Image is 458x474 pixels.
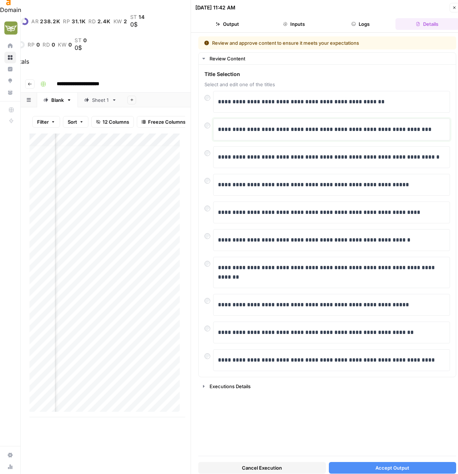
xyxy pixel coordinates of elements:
[113,19,127,24] a: kw2
[28,42,35,48] span: rp
[199,381,456,392] button: Executions Details
[88,19,110,24] a: rd2.4K
[83,37,87,43] span: 0
[43,42,55,48] a: rd0
[195,18,259,30] button: Output
[37,93,78,107] a: Blank
[130,20,145,29] div: 0$
[31,19,60,24] a: ar238.2K
[43,42,50,48] span: rd
[242,464,282,471] span: Cancel Execution
[75,37,87,43] a: st0
[78,93,123,107] a: Sheet 1
[199,65,456,377] div: Review Content
[130,14,145,20] a: st14
[63,19,85,24] a: rp31.1K
[75,43,87,52] div: 0$
[40,19,60,24] span: 238.2K
[52,42,55,48] span: 0
[198,462,326,474] button: Cancel Execution
[75,37,81,43] span: st
[375,464,409,471] span: Accept Output
[210,55,451,62] div: Review Content
[31,19,39,24] span: ar
[51,96,64,104] div: Blank
[204,81,450,88] span: Select and edit one of the titles
[63,19,70,24] span: rp
[68,118,77,126] span: Sort
[72,19,86,24] span: 31.1K
[63,116,88,128] button: Sort
[4,461,16,473] a: Usage
[88,19,96,24] span: rd
[92,96,109,104] div: Sheet 1
[68,42,72,48] span: 0
[113,19,122,24] span: kw
[58,42,67,48] span: kw
[36,42,40,48] span: 0
[195,4,235,11] div: [DATE] 11:42 AM
[130,14,137,20] span: st
[4,87,16,98] a: Your Data
[139,14,144,20] span: 14
[37,118,49,126] span: Filter
[329,18,393,30] button: Logs
[199,53,456,64] button: Review Content
[4,75,16,87] a: Opportunities
[124,19,127,24] span: 2
[204,39,405,47] div: Review and approve content to ensure it meets your expectations
[58,42,72,48] a: kw0
[97,19,111,24] span: 2.4K
[204,71,450,78] span: Title Selection
[4,449,16,461] a: Settings
[32,116,60,128] button: Filter
[210,383,451,390] div: Executions Details
[91,116,134,128] button: 12 Columns
[148,118,186,126] span: Freeze Columns
[262,18,326,30] button: Inputs
[137,116,190,128] button: Freeze Columns
[28,42,40,48] a: rp0
[329,462,457,474] button: Accept Output
[103,118,129,126] span: 12 Columns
